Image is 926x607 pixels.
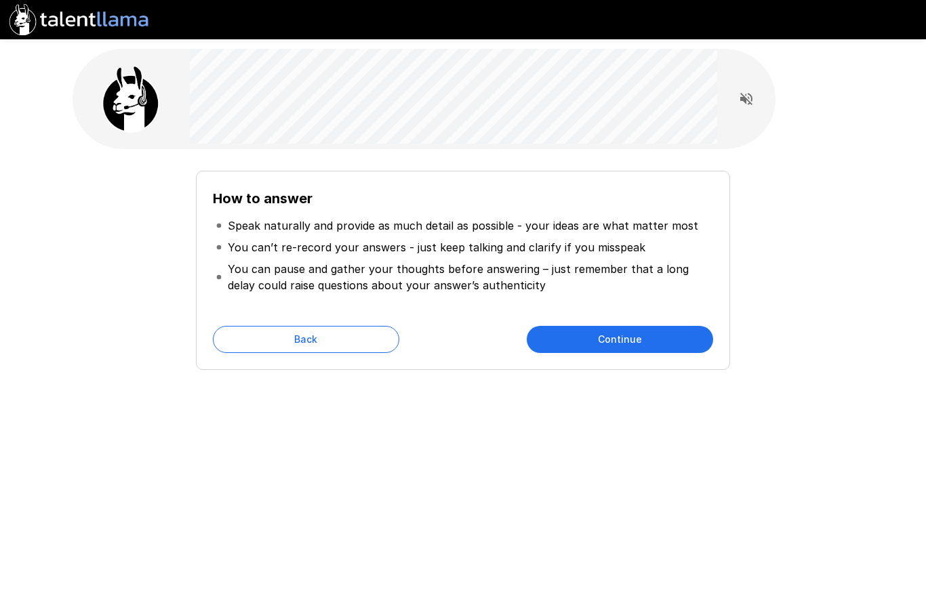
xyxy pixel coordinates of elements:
[213,326,399,353] button: Back
[213,190,313,207] b: How to answer
[228,239,645,255] p: You can’t re-record your answers - just keep talking and clarify if you misspeak
[733,85,760,112] button: Read questions aloud
[228,217,698,234] p: Speak naturally and provide as much detail as possible - your ideas are what matter most
[228,261,710,293] p: You can pause and gather your thoughts before answering – just remember that a long delay could r...
[527,326,713,353] button: Continue
[97,65,165,133] img: llama_clean.png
